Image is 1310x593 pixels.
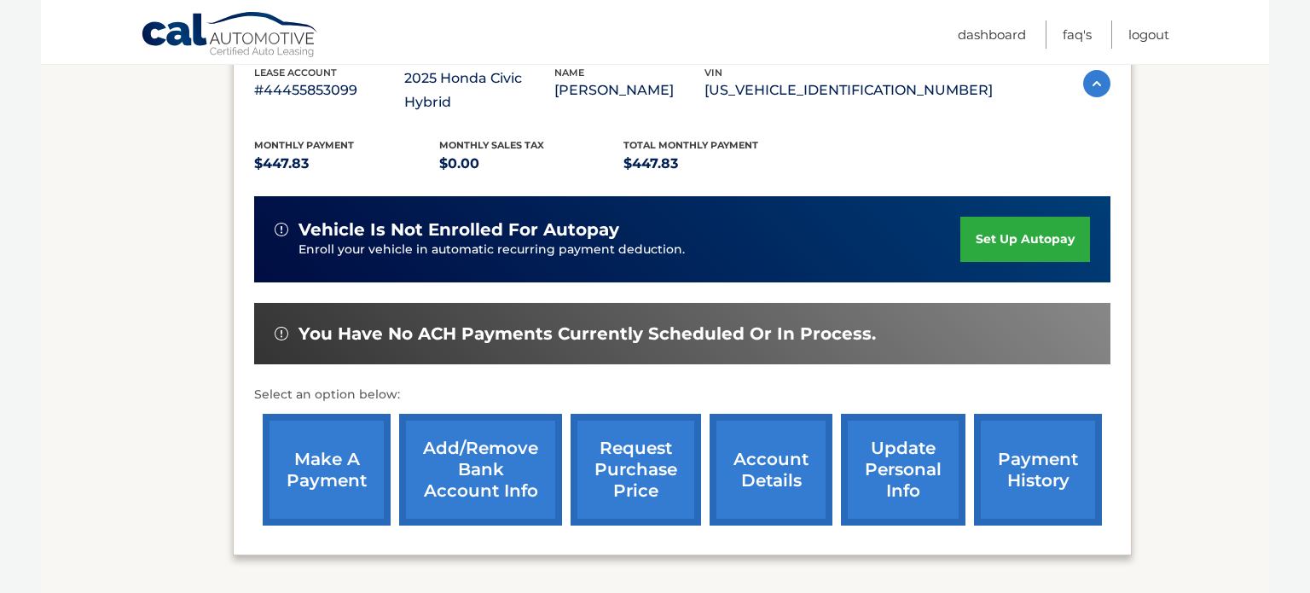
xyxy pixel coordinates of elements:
[275,223,288,236] img: alert-white.svg
[141,11,320,61] a: Cal Automotive
[841,414,965,526] a: update personal info
[254,67,337,78] span: lease account
[704,67,722,78] span: vin
[299,219,619,241] span: vehicle is not enrolled for autopay
[254,78,404,102] p: #44455853099
[554,67,584,78] span: name
[254,152,439,176] p: $447.83
[439,139,544,151] span: Monthly sales Tax
[404,67,554,114] p: 2025 Honda Civic Hybrid
[1083,70,1110,97] img: accordion-active.svg
[399,414,562,526] a: Add/Remove bank account info
[571,414,701,526] a: request purchase price
[623,152,809,176] p: $447.83
[974,414,1102,526] a: payment history
[623,139,758,151] span: Total Monthly Payment
[554,78,704,102] p: [PERSON_NAME]
[299,323,876,345] span: You have no ACH payments currently scheduled or in process.
[960,217,1090,262] a: set up autopay
[275,327,288,340] img: alert-white.svg
[710,414,832,526] a: account details
[1128,20,1169,49] a: Logout
[704,78,993,102] p: [US_VEHICLE_IDENTIFICATION_NUMBER]
[254,385,1110,405] p: Select an option below:
[263,414,391,526] a: make a payment
[439,152,624,176] p: $0.00
[958,20,1026,49] a: Dashboard
[254,139,354,151] span: Monthly Payment
[1063,20,1092,49] a: FAQ's
[299,241,960,259] p: Enroll your vehicle in automatic recurring payment deduction.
